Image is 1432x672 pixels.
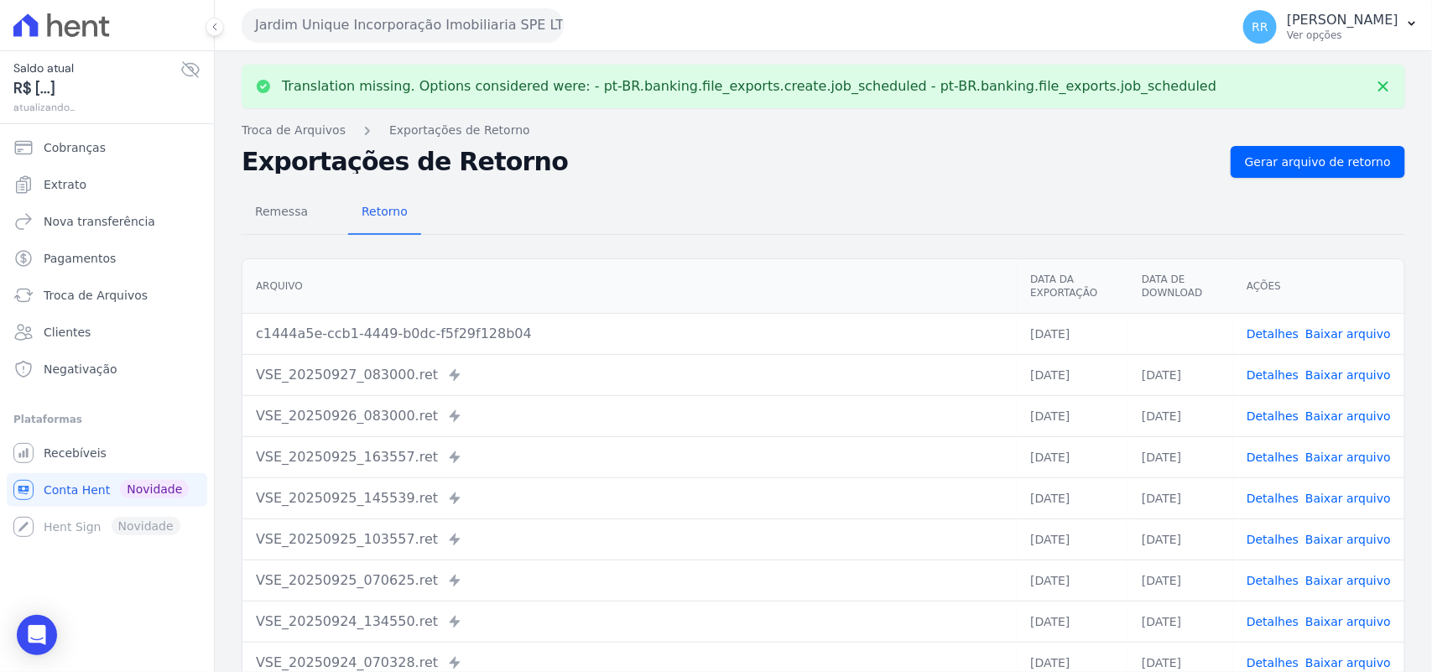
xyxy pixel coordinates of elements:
a: Detalhes [1247,533,1299,546]
td: [DATE] [1128,601,1233,642]
td: [DATE] [1128,477,1233,518]
a: Pagamentos [7,242,207,275]
div: VSE_20250927_083000.ret [256,365,1003,385]
p: Ver opções [1287,29,1398,42]
h2: Exportações de Retorno [242,150,1217,174]
span: Gerar arquivo de retorno [1245,154,1391,170]
span: Novidade [120,480,189,498]
a: Negativação [7,352,207,386]
td: [DATE] [1017,354,1128,395]
span: Clientes [44,324,91,341]
a: Baixar arquivo [1305,451,1391,464]
td: [DATE] [1017,560,1128,601]
a: Cobranças [7,131,207,164]
span: Saldo atual [13,60,180,77]
div: VSE_20250926_083000.ret [256,406,1003,426]
nav: Breadcrumb [242,122,1405,139]
span: Recebíveis [44,445,107,461]
a: Baixar arquivo [1305,492,1391,505]
span: Remessa [245,195,318,228]
a: Baixar arquivo [1305,615,1391,628]
div: VSE_20250925_163557.ret [256,447,1003,467]
button: Jardim Unique Incorporação Imobiliaria SPE LTDA [242,8,564,42]
nav: Sidebar [13,131,200,544]
td: [DATE] [1017,313,1128,354]
a: Baixar arquivo [1305,368,1391,382]
span: R$ [...] [13,77,180,100]
span: Pagamentos [44,250,116,267]
div: VSE_20250925_070625.ret [256,570,1003,591]
a: Exportações de Retorno [389,122,530,139]
div: Open Intercom Messenger [17,615,57,655]
a: Extrato [7,168,207,201]
a: Detalhes [1247,492,1299,505]
a: Baixar arquivo [1305,533,1391,546]
span: Conta Hent [44,482,110,498]
a: Detalhes [1247,574,1299,587]
th: Ações [1233,259,1404,314]
a: Baixar arquivo [1305,409,1391,423]
a: Baixar arquivo [1305,656,1391,669]
td: [DATE] [1128,560,1233,601]
th: Data da Exportação [1017,259,1128,314]
a: Recebíveis [7,436,207,470]
td: [DATE] [1017,395,1128,436]
div: VSE_20250925_145539.ret [256,488,1003,508]
a: Detalhes [1247,615,1299,628]
td: [DATE] [1128,354,1233,395]
a: Clientes [7,315,207,349]
span: RR [1252,21,1268,33]
th: Data de Download [1128,259,1233,314]
a: Baixar arquivo [1305,574,1391,587]
a: Troca de Arquivos [7,279,207,312]
a: Troca de Arquivos [242,122,346,139]
span: Troca de Arquivos [44,287,148,304]
div: VSE_20250925_103557.ret [256,529,1003,550]
a: Detalhes [1247,451,1299,464]
div: Plataformas [13,409,200,430]
td: [DATE] [1128,518,1233,560]
a: Remessa [242,191,321,235]
div: c1444a5e-ccb1-4449-b0dc-f5f29f128b04 [256,324,1003,344]
a: Conta Hent Novidade [7,473,207,507]
a: Detalhes [1247,327,1299,341]
span: Retorno [351,195,418,228]
a: Detalhes [1247,656,1299,669]
span: Extrato [44,176,86,193]
span: atualizando... [13,100,180,115]
td: [DATE] [1128,395,1233,436]
a: Baixar arquivo [1305,327,1391,341]
td: [DATE] [1017,518,1128,560]
a: Retorno [348,191,421,235]
a: Detalhes [1247,409,1299,423]
td: [DATE] [1017,477,1128,518]
td: [DATE] [1128,436,1233,477]
a: Gerar arquivo de retorno [1231,146,1405,178]
div: VSE_20250924_134550.ret [256,612,1003,632]
td: [DATE] [1017,601,1128,642]
span: Cobranças [44,139,106,156]
span: Nova transferência [44,213,155,230]
p: [PERSON_NAME] [1287,12,1398,29]
a: Nova transferência [7,205,207,238]
button: RR [PERSON_NAME] Ver opções [1230,3,1432,50]
span: Negativação [44,361,117,378]
p: Translation missing. Options considered were: - pt-BR.banking.file_exports.create.job_scheduled -... [282,78,1216,95]
a: Detalhes [1247,368,1299,382]
th: Arquivo [242,259,1017,314]
td: [DATE] [1017,436,1128,477]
